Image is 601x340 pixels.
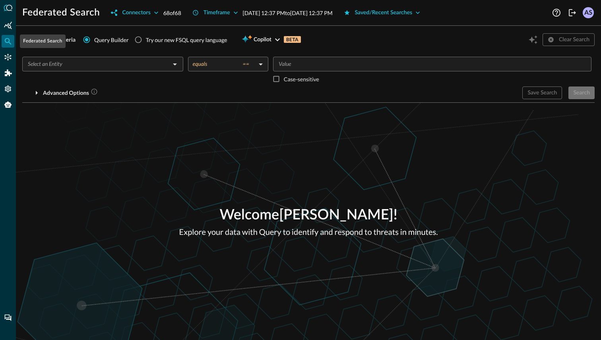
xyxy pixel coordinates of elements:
button: Saved/Recent Searches [339,6,425,19]
div: Try our new FSQL query language [146,36,227,44]
input: Select an Entity [25,59,168,69]
button: Help [550,6,563,19]
button: Advanced Options [22,86,103,99]
button: Open [169,59,180,70]
p: Explore your data with Query to identify and respond to threats in minutes. [179,226,438,238]
div: Addons [2,67,15,79]
div: Federated Search [2,35,14,48]
div: Summary Insights [2,19,14,32]
p: BETA [284,36,301,43]
button: Connectors [106,6,163,19]
div: Connectors [2,51,14,63]
input: Value [275,59,588,69]
div: Connectors [122,8,150,18]
p: Welcome [PERSON_NAME] ! [179,205,438,226]
p: [DATE] 12:37 PM to [DATE] 12:37 PM [243,9,333,17]
div: Federated Search [20,35,66,48]
p: 68 of 68 [163,9,181,17]
button: Logout [566,6,579,19]
span: equals [193,60,207,67]
p: Case-sensitive [284,75,319,83]
button: CopilotBETA [237,33,306,46]
div: Chat [2,311,14,324]
span: Copilot [254,35,271,45]
h1: Federated Search [22,6,100,19]
div: Timeframe [204,8,230,18]
span: == [243,60,249,67]
div: Saved/Recent Searches [355,8,413,18]
button: Search Criteria [22,33,80,46]
button: Timeframe [188,6,243,19]
div: Query Agent [2,98,14,111]
div: equals [193,60,256,67]
div: Advanced Options [43,88,98,98]
span: Query Builder [94,36,129,44]
div: Settings [2,83,14,95]
div: AS [583,7,594,18]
